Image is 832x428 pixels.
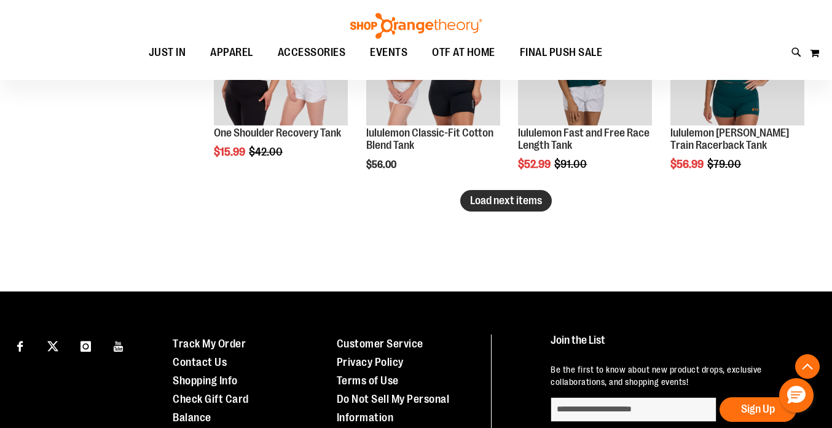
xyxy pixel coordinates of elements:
button: Hello, have a question? Let’s chat. [779,378,814,413]
a: APPAREL [198,39,265,66]
span: $15.99 [214,146,247,158]
a: Track My Order [173,338,246,350]
a: lululemon Classic-Fit Cotton Blend Tank [366,127,493,151]
a: Terms of Use [337,374,399,387]
a: ACCESSORIES [265,39,358,67]
a: Check Gift Card Balance [173,393,249,424]
a: lululemon Fast and Free Race Length Tank [518,127,650,151]
span: $79.00 [707,158,743,170]
a: JUST IN [136,39,198,67]
span: EVENTS [370,39,407,66]
p: Be the first to know about new product drops, exclusive collaborations, and shopping events! [551,363,809,388]
span: ACCESSORIES [278,39,346,66]
input: enter email [551,397,716,422]
a: Visit our Facebook page [9,335,31,356]
a: Visit our X page [42,335,64,356]
a: Do Not Sell My Personal Information [337,393,450,424]
button: Sign Up [720,397,796,422]
a: Shopping Info [173,374,238,387]
span: $56.99 [670,158,705,170]
span: $56.00 [366,159,398,170]
span: Sign Up [741,403,775,415]
span: $91.00 [554,158,589,170]
a: lululemon [PERSON_NAME] Train Racerback Tank [670,127,789,151]
a: Customer Service [337,338,423,350]
span: FINAL PUSH SALE [520,39,603,66]
button: Load next items [460,190,552,212]
span: $52.99 [518,158,552,170]
a: FINAL PUSH SALE [508,39,615,67]
span: OTF AT HOME [432,39,495,66]
a: OTF AT HOME [420,39,508,67]
h4: Join the List [551,335,809,357]
a: Visit our Instagram page [75,335,96,356]
button: Back To Top [795,354,820,379]
a: Contact Us [173,356,227,368]
a: Privacy Policy [337,356,404,368]
span: APPAREL [210,39,253,66]
span: JUST IN [149,39,186,66]
span: $42.00 [249,146,285,158]
a: Visit our Youtube page [108,335,130,356]
a: One Shoulder Recovery Tank [214,127,341,139]
a: EVENTS [358,39,420,67]
img: Twitter [47,341,58,352]
img: Shop Orangetheory [348,13,484,39]
span: Load next items [470,194,542,207]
